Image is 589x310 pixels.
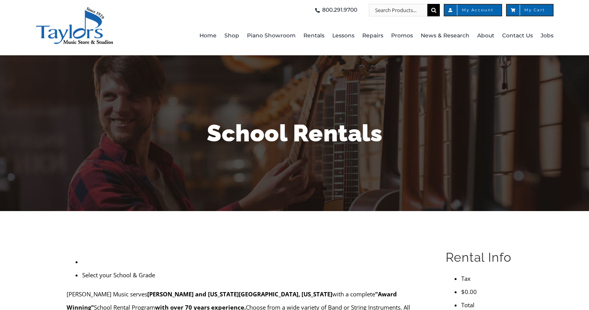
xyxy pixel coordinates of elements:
[506,4,554,16] a: My Cart
[303,30,324,42] span: Rentals
[446,221,522,235] h2: Rental Info
[132,285,160,293] a: Contact us
[67,117,522,150] h1: School Rentals
[515,8,545,12] span: My Cart
[477,16,494,55] a: About
[391,30,413,42] span: Promos
[151,247,336,254] strong: [PERSON_NAME] and [US_STATE][GEOGRAPHIC_DATA], [US_STATE]
[502,16,533,55] a: Contact Us
[450,241,510,251] li: Tax
[224,16,239,55] a: Shop
[199,16,217,55] a: Home
[113,267,162,275] strong: School Approved
[369,4,427,16] input: Search Products...
[427,4,440,16] input: Search
[313,4,357,16] a: 800.291.9700
[452,8,494,12] span: My Account
[502,30,533,42] span: Contact Us
[332,30,354,42] span: Lessons
[247,30,296,42] span: Piano Showroom
[303,16,324,55] a: Rentals
[322,4,357,16] span: 800.291.9700
[224,30,239,42] span: Shop
[35,6,113,14] a: taylors-music-store-west-chester
[421,30,469,42] span: News & Research
[444,4,502,16] a: My Account
[159,257,249,264] strong: with over 70 years experience.
[170,16,554,55] nav: Main Menu
[76,225,149,235] li: Select your School & Grade
[170,4,554,16] nav: Top Right
[362,30,383,42] span: Repairs
[421,16,469,55] a: News & Research
[450,264,510,275] li: Total
[450,275,510,285] li: $0.00
[477,30,494,42] span: About
[541,16,554,55] a: Jobs
[247,16,296,55] a: Piano Showroom
[541,30,554,42] span: Jobs
[391,16,413,55] a: Promos
[362,16,383,55] a: Repairs
[450,251,510,261] li: $0.00
[199,30,217,42] span: Home
[70,245,424,276] p: [PERSON_NAME] Music serves with a complete School Rental Program Choose from a wide variety of Ba...
[70,284,424,294] p: Your school isn't listed?
[446,291,522,298] img: sidebar-footer.png
[332,16,354,55] a: Lessons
